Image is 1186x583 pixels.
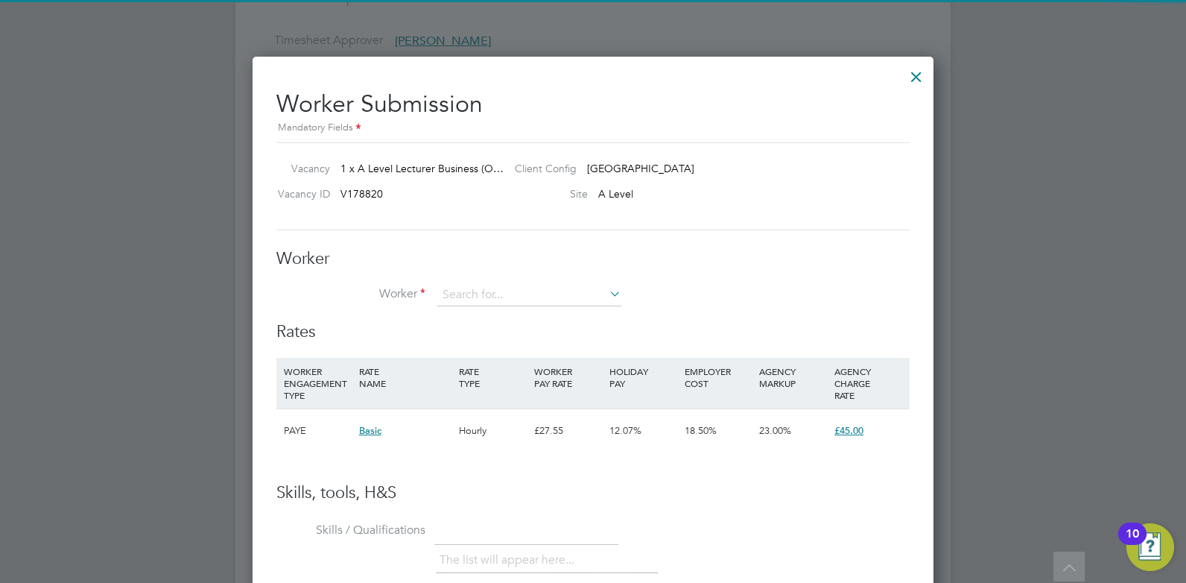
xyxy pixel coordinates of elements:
div: £27.55 [530,409,606,453]
div: EMPLOYER COST [681,358,756,397]
h3: Skills, tools, H&S [276,482,910,504]
div: Mandatory Fields [276,120,910,136]
span: Basic [359,424,381,437]
div: PAYE [280,409,355,453]
button: Open Resource Center, 10 new notifications [1126,523,1174,571]
div: AGENCY CHARGE RATE [831,358,906,409]
span: V178820 [340,187,383,201]
span: 1 x A Level Lecturer Business (O… [340,162,504,175]
h2: Worker Submission [276,78,910,136]
span: 12.07% [609,424,641,437]
label: Vacancy ID [270,187,330,201]
input: Search for... [437,284,621,306]
div: RATE NAME [355,358,455,397]
span: [GEOGRAPHIC_DATA] [587,162,694,175]
div: WORKER PAY RATE [530,358,606,397]
div: Hourly [455,409,530,453]
label: Skills / Qualifications [276,523,425,538]
h3: Rates [276,321,910,343]
h3: Worker [276,248,910,270]
span: 23.00% [759,424,791,437]
span: £45.00 [834,424,863,437]
div: RATE TYPE [455,358,530,397]
label: Worker [276,286,425,302]
li: The list will appear here... [440,550,580,570]
label: Site [503,187,588,201]
span: A Level [598,187,633,201]
label: Client Config [503,162,577,175]
div: WORKER ENGAGEMENT TYPE [280,358,355,409]
label: Vacancy [270,162,330,175]
span: 18.50% [685,424,717,437]
div: 10 [1126,534,1139,553]
div: AGENCY MARKUP [755,358,831,397]
div: HOLIDAY PAY [606,358,681,397]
